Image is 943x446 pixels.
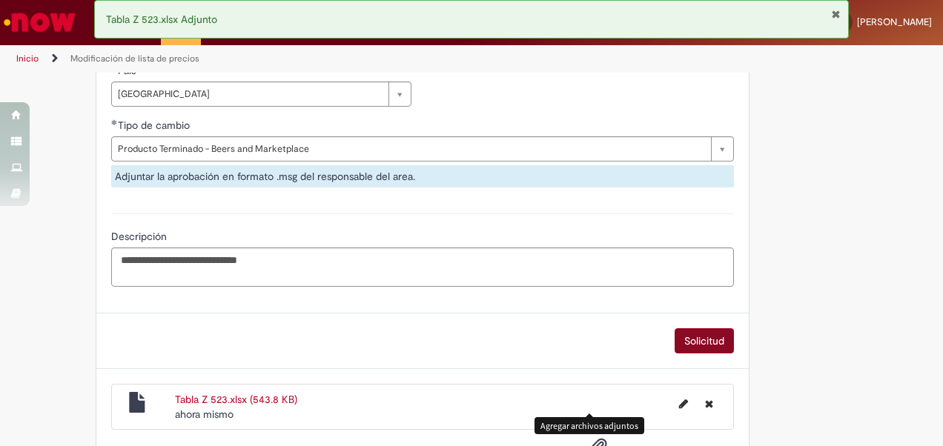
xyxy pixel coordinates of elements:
[118,137,704,161] span: Producto Terminado - Beers and Marketplace
[111,165,734,187] div: Adjuntar la aprobación en formato .msg del responsable del area.
[535,417,644,434] div: Agregar archivos adjuntos
[16,53,39,64] a: Inicio
[111,119,118,125] span: Cumplimentación obligatoria
[175,407,234,421] span: ahora mismo
[696,392,722,416] button: Eliminar Tabla Z 523.xlsx
[106,13,217,26] span: Tabla Z 523.xlsx Adjunto
[670,392,697,416] button: Editar nombre de archivo Tabla Z 523.xlsx
[675,328,734,353] button: Solicitud
[118,119,193,132] span: Tipo de cambio
[175,407,234,421] time: 29/08/2025 17:15:33
[118,64,139,77] span: País
[857,16,932,28] span: [PERSON_NAME]
[831,8,841,20] button: Cerrar notificación
[111,247,734,287] textarea: Descripción
[111,230,170,243] span: Descripción
[11,45,618,73] ul: Rutas de acceso a la página
[1,7,78,37] img: ServiceNow
[70,53,199,64] a: Modificación de lista de precios
[118,82,381,106] span: [GEOGRAPHIC_DATA]
[175,393,297,406] a: Tabla Z 523.xlsx (543.8 KB)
